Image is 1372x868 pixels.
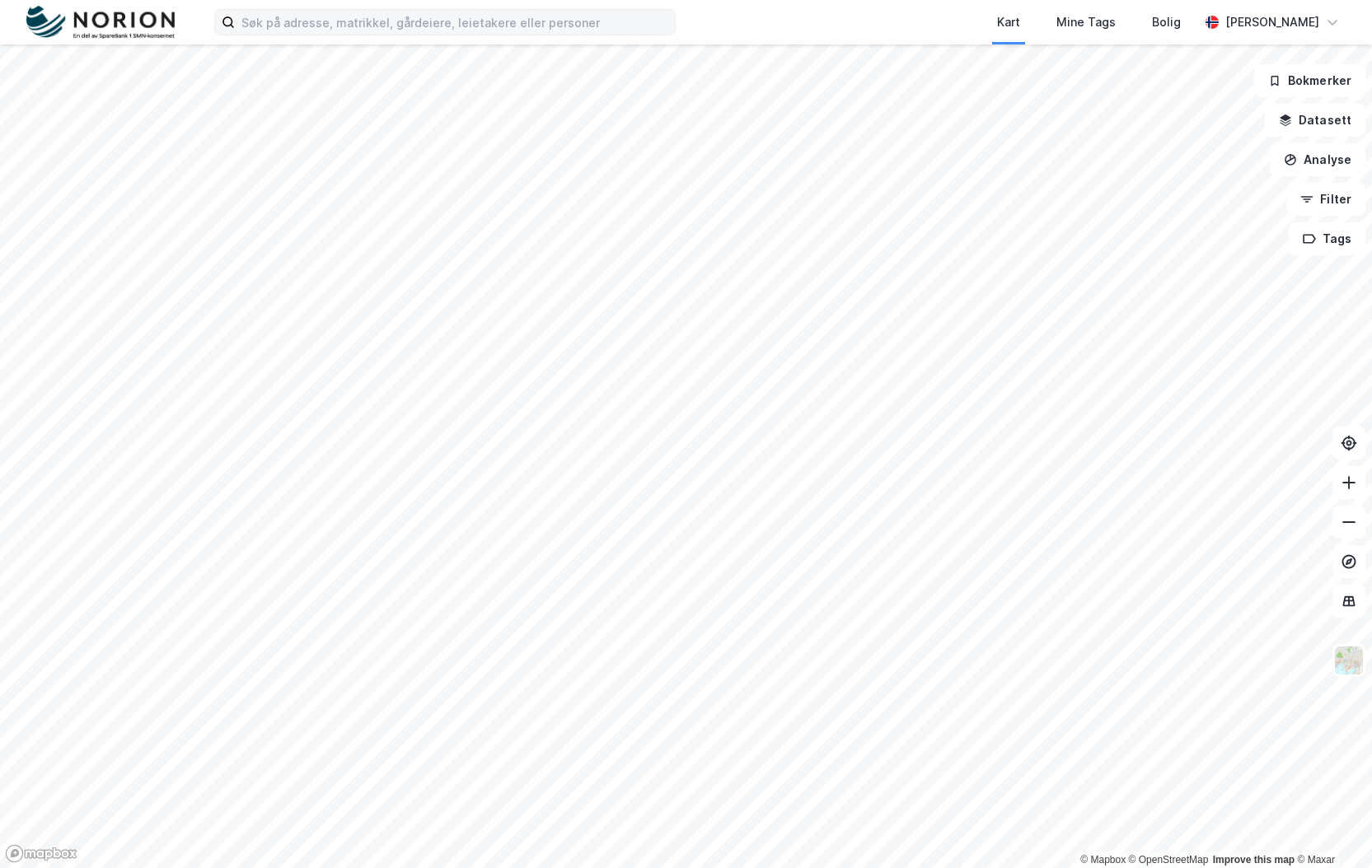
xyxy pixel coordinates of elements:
[5,844,77,863] a: Mapbox homepage
[1265,104,1365,137] button: Datasett
[235,10,675,35] input: Søk på adresse, matrikkel, gårdeiere, leietakere eller personer
[1333,645,1365,676] img: Z
[1286,183,1365,216] button: Filter
[1254,64,1365,97] button: Bokmerker
[1270,143,1365,176] button: Analyse
[1129,854,1209,866] a: OpenStreetMap
[1225,12,1319,32] div: [PERSON_NAME]
[1289,222,1365,255] button: Tags
[1213,854,1295,866] a: Improve this map
[26,6,175,40] img: norion-logo.80e7a08dc31c2e691866.png
[1080,854,1126,866] a: Mapbox
[1290,789,1372,868] iframe: Chat Widget
[1290,789,1372,868] div: Kontrollprogram for chat
[1056,12,1116,32] div: Mine Tags
[1152,12,1181,32] div: Bolig
[997,12,1020,32] div: Kart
